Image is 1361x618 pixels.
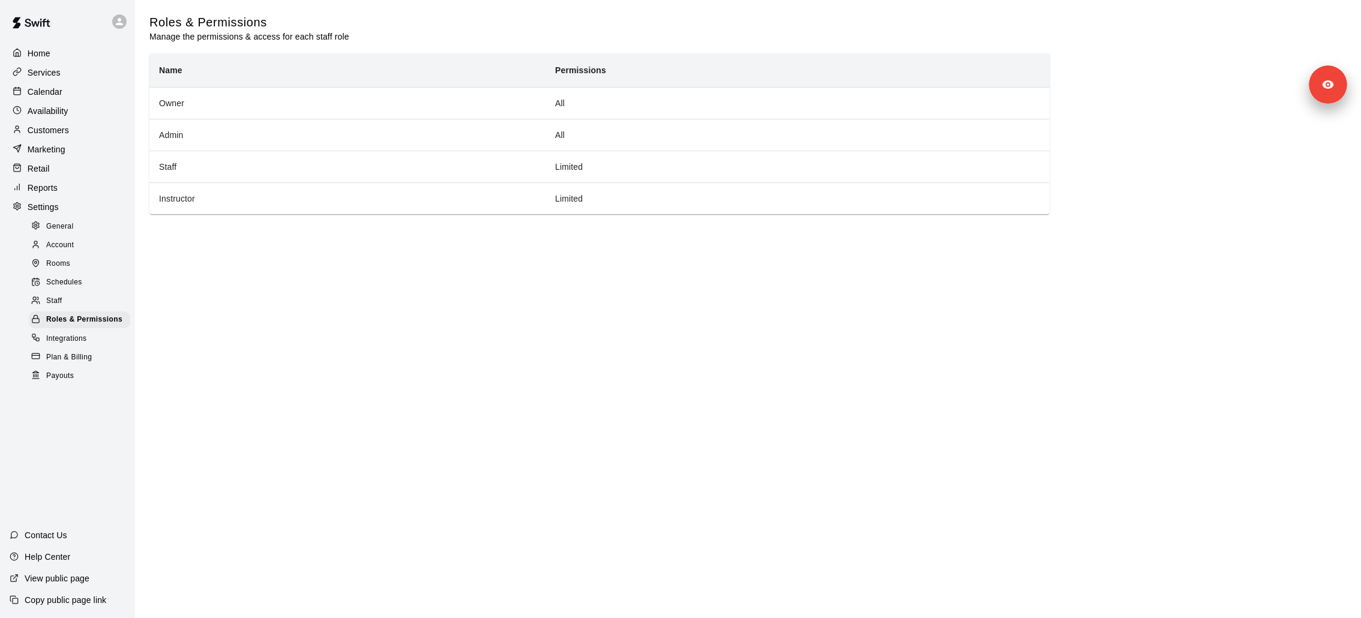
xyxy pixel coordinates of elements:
[29,274,130,291] div: Schedules
[25,551,70,563] p: Help Center
[29,274,135,292] a: Schedules
[28,67,61,79] p: Services
[29,368,130,385] div: Payouts
[555,65,606,75] b: Permissions
[46,295,62,307] span: Staff
[25,529,67,541] p: Contact Us
[10,44,125,62] a: Home
[46,314,122,326] span: Roles & Permissions
[29,311,135,329] a: Roles & Permissions
[29,237,130,254] div: Account
[29,349,130,366] div: Plan & Billing
[28,47,50,59] p: Home
[29,236,135,254] a: Account
[149,87,545,119] th: Owner
[149,53,1050,214] table: simple table
[29,331,130,347] div: Integrations
[29,217,135,236] a: General
[10,83,125,101] a: Calendar
[28,124,69,136] p: Customers
[10,198,125,216] a: Settings
[28,105,68,117] p: Availability
[46,239,74,251] span: Account
[46,258,70,270] span: Rooms
[149,151,545,182] th: Staff
[29,367,135,385] a: Payouts
[29,329,135,348] a: Integrations
[149,14,349,31] h5: Roles & Permissions
[46,221,74,233] span: General
[28,182,58,194] p: Reports
[10,102,125,120] a: Availability
[29,255,135,274] a: Rooms
[29,256,130,272] div: Rooms
[28,143,65,155] p: Marketing
[28,163,50,175] p: Retail
[10,179,125,197] a: Reports
[545,182,1050,214] td: Limited
[29,348,135,367] a: Plan & Billing
[545,119,1050,151] td: All
[46,277,82,289] span: Schedules
[25,572,89,584] p: View public page
[159,65,182,75] b: Name
[545,87,1050,119] td: All
[25,594,106,606] p: Copy public page link
[10,140,125,158] a: Marketing
[10,160,125,178] a: Retail
[29,293,130,310] div: Staff
[28,86,62,98] p: Calendar
[29,311,130,328] div: Roles & Permissions
[149,119,545,151] th: Admin
[46,370,74,382] span: Payouts
[29,218,130,235] div: General
[29,292,135,311] a: Staff
[46,333,87,345] span: Integrations
[28,201,59,213] p: Settings
[545,151,1050,182] td: Limited
[10,121,125,139] a: Customers
[10,64,125,82] a: Services
[149,31,349,43] p: Manage the permissions & access for each staff role
[149,182,545,214] th: Instructor
[46,352,92,364] span: Plan & Billing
